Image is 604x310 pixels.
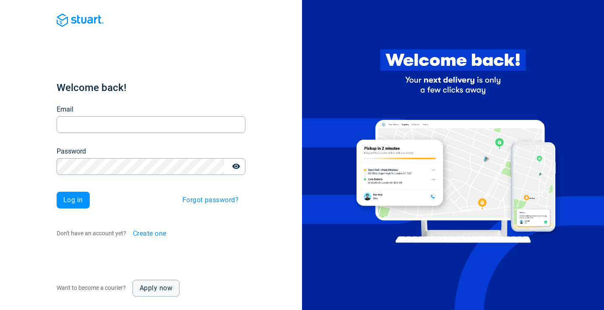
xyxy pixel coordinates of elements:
[63,197,83,203] span: Log in
[57,229,126,236] span: Don't have an account yet?
[57,146,86,156] label: Password
[57,104,73,115] label: Email
[176,192,245,208] button: Forgot password?
[57,284,126,291] span: Want to become a courier?
[133,230,167,237] span: Create one
[57,13,104,27] img: Blue logo
[126,225,173,242] button: Create one
[57,192,90,208] button: Log in
[140,285,172,292] span: Apply now
[182,197,239,203] span: Forgot password?
[133,280,180,297] a: Apply now
[57,81,245,94] h1: Welcome back!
